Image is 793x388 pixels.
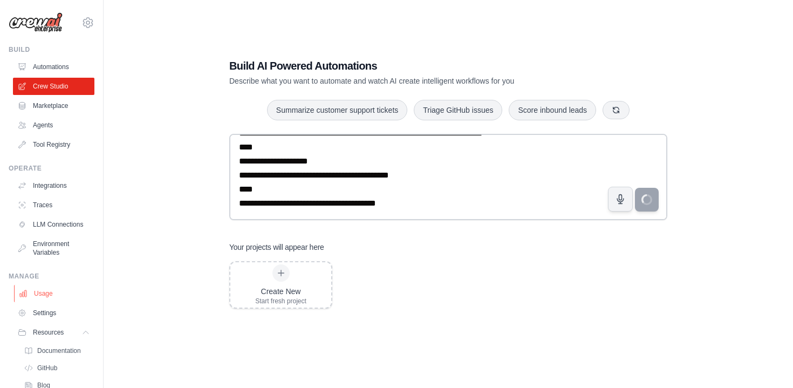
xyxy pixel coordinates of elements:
a: Crew Studio [13,78,94,95]
div: Create New [255,286,306,297]
button: Click to speak your automation idea [608,187,633,212]
button: Score inbound leads [509,100,596,120]
span: GitHub [37,364,57,372]
a: Integrations [13,177,94,194]
img: Logo [9,12,63,33]
button: Triage GitHub issues [414,100,502,120]
a: Usage [14,285,95,302]
h1: Build AI Powered Automations [229,58,592,73]
a: LLM Connections [13,216,94,233]
a: Automations [13,58,94,76]
a: Marketplace [13,97,94,114]
a: Traces [13,196,94,214]
a: Documentation [19,343,94,358]
a: Environment Variables [13,235,94,261]
span: Documentation [37,346,81,355]
button: Summarize customer support tickets [267,100,407,120]
div: Build [9,45,94,54]
a: Settings [13,304,94,322]
iframe: Chat Widget [739,336,793,388]
a: Agents [13,117,94,134]
h3: Your projects will appear here [229,242,324,253]
a: GitHub [19,360,94,376]
div: Operate [9,164,94,173]
button: Resources [13,324,94,341]
span: Resources [33,328,64,337]
button: Get new suggestions [603,101,630,119]
a: Tool Registry [13,136,94,153]
div: Manage [9,272,94,281]
div: Start fresh project [255,297,306,305]
p: Describe what you want to automate and watch AI create intelligent workflows for you [229,76,592,86]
